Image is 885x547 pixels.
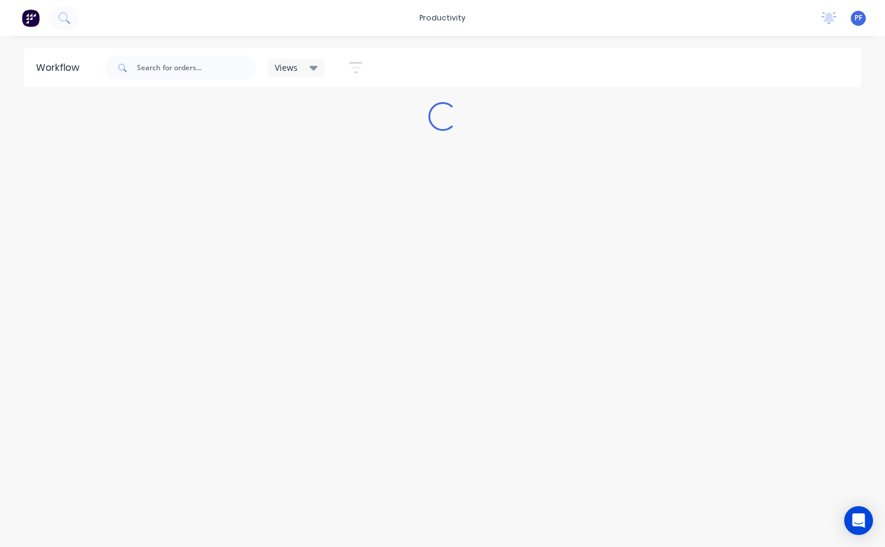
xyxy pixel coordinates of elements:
span: PF [854,13,862,23]
span: Views [275,61,298,74]
div: productivity [413,9,472,27]
div: Workflow [36,61,85,75]
input: Search for orders... [137,56,256,80]
img: Factory [22,9,40,27]
div: Open Intercom Messenger [844,506,873,535]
